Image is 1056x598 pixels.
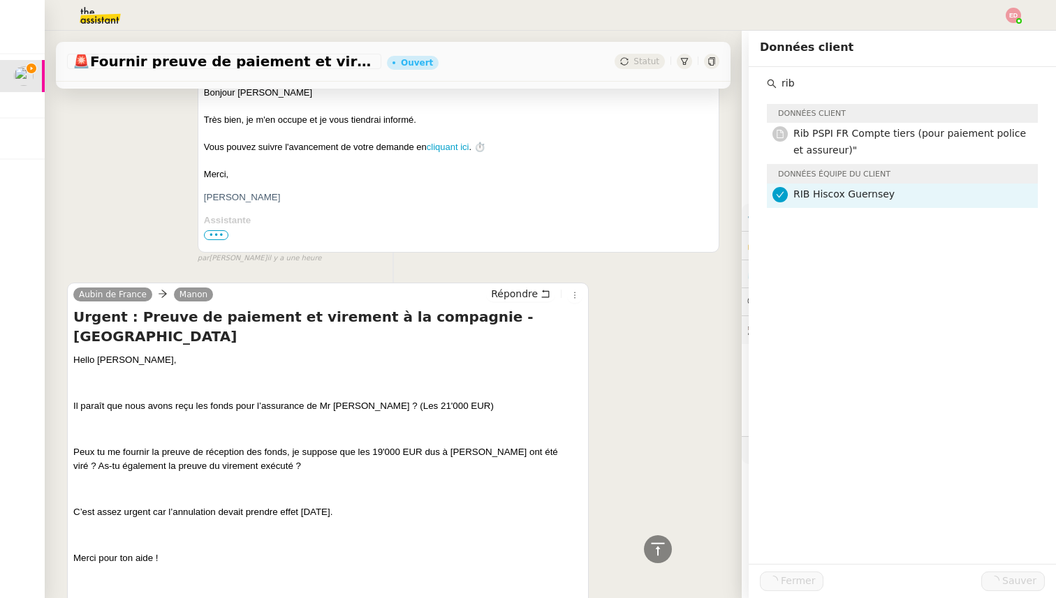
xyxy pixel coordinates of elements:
a: Aubin de France [73,288,152,301]
button: Sauver [981,571,1045,591]
span: par [198,253,210,264]
div: ⏲️Tâches 14:12 [742,260,1056,287]
span: Fournir preuve de paiement et virement [73,54,376,68]
small: [PERSON_NAME] [198,253,322,264]
input: input search text [777,74,1038,93]
span: C’est assez urgent car l’annulation devait prendre effet [DATE]. [73,507,332,517]
span: ⏲️ [747,268,849,279]
div: Très bien, je m'en occupe et je vous tiendrai informé. [204,113,713,127]
span: Peux tu me fournir la preuve de réception des fonds, je suppose que les 19'000 EUR dus à [PERSON_... [73,447,558,471]
span: 💬 [747,296,837,307]
div: Données client [767,104,1038,123]
div: ⚙️Procédures [742,204,1056,231]
span: Hello [PERSON_NAME], [73,354,176,365]
h4: Urgent : Preuve de paiement et virement à la compagnie - [GEOGRAPHIC_DATA] [73,307,582,346]
div: Données équipe du client [767,165,1038,184]
span: Il paraît que nous avons reçu les fonds pour l’assurance de Mr [PERSON_NAME] ? (Les 21'000 EUR) [73,401,494,411]
span: 🚨 [73,53,90,70]
a: cliquant ici [427,142,469,152]
div: Bonjour [PERSON_NAME] [204,86,713,100]
div: 💬Commentaires [742,288,1056,315]
div: Ouvert [401,59,433,67]
span: Assistante [204,215,251,225]
span: [PERSON_NAME] [204,192,281,202]
div: Merci, [204,167,713,181]
span: Rib PSPI FR Compte tiers (pour paiement police et assureur)" [793,128,1026,155]
div: 🕵️Autres demandes en cours 9 [742,316,1056,343]
span: RIB Hiscox Guernsey [793,188,895,200]
div: 🧴Autres [742,437,1056,464]
span: ⚙️ [747,209,820,225]
button: Fermer [760,571,823,591]
span: il y a une heure [267,253,321,264]
img: svg [1006,8,1021,23]
span: 🕵️ [747,324,922,335]
span: Données client [760,40,853,54]
img: users%2FSclkIUIAuBOhhDrbgjtrSikBoD03%2Favatar%2F48cbc63d-a03d-4817-b5bf-7f7aeed5f2a9 [14,66,34,86]
span: 🔐 [747,237,838,253]
span: Merci pour ton aide ! [73,553,159,563]
div: Vous pouvez suivre l'avancement de votre demande en . ⏱️ [204,140,713,154]
div: 🔐Données client [742,232,1056,259]
span: 🧴 [747,444,791,456]
a: Manon [174,288,213,301]
span: Statut [633,57,659,66]
button: Répondre [486,286,555,301]
span: Répondre [491,287,538,301]
span: ••• [204,230,229,240]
